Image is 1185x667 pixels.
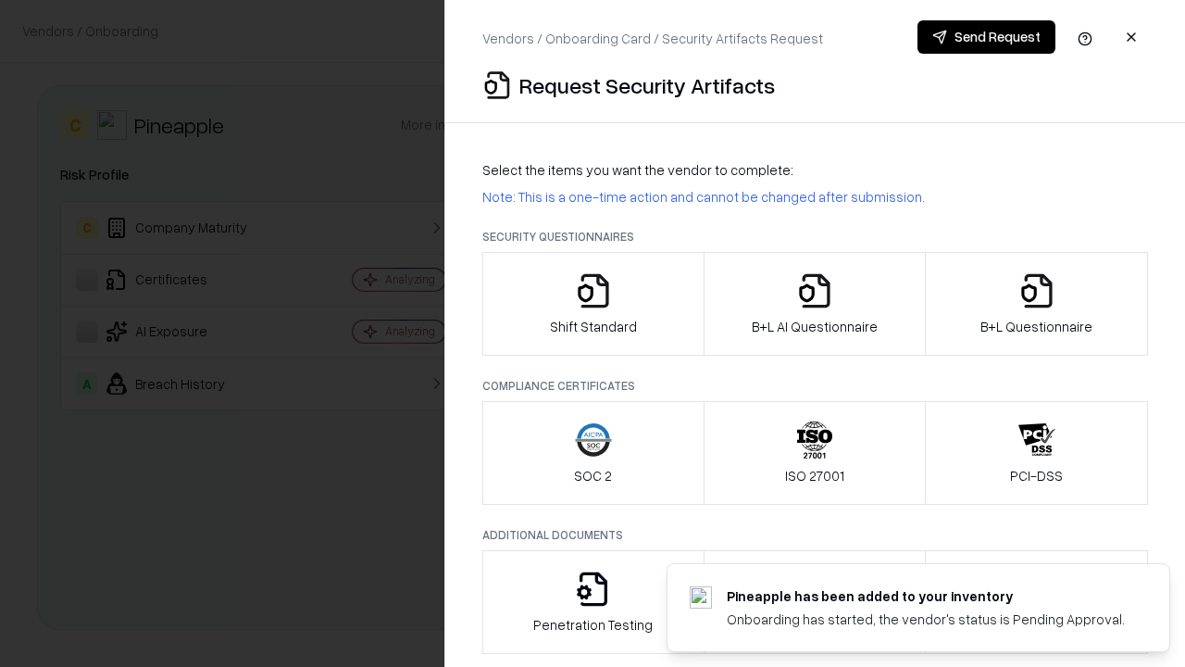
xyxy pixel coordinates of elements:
button: PCI-DSS [925,401,1148,505]
p: SOC 2 [574,466,612,485]
button: Shift Standard [482,252,705,356]
button: B+L Questionnaire [925,252,1148,356]
p: Select the items you want the vendor to complete: [482,160,1148,180]
button: ISO 27001 [704,401,927,505]
p: Compliance Certificates [482,378,1148,394]
p: Security Questionnaires [482,229,1148,245]
p: PCI-DSS [1010,466,1063,485]
div: Onboarding has started, the vendor's status is Pending Approval. [727,610,1125,629]
p: ISO 27001 [785,466,844,485]
img: pineappleenergy.com [690,586,712,609]
p: Penetration Testing [533,615,653,635]
p: B+L Questionnaire [980,317,1092,336]
button: Send Request [917,20,1055,54]
p: B+L AI Questionnaire [752,317,878,336]
button: Privacy Policy [704,550,927,654]
p: Vendors / Onboarding Card / Security Artifacts Request [482,29,823,48]
button: SOC 2 [482,401,705,505]
div: Pineapple has been added to your inventory [727,586,1125,606]
button: Penetration Testing [482,550,705,654]
button: B+L AI Questionnaire [704,252,927,356]
p: Additional Documents [482,527,1148,543]
p: Note: This is a one-time action and cannot be changed after submission. [482,187,1148,207]
p: Request Security Artifacts [519,70,775,100]
p: Shift Standard [550,317,637,336]
button: Data Processing Agreement [925,550,1148,654]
